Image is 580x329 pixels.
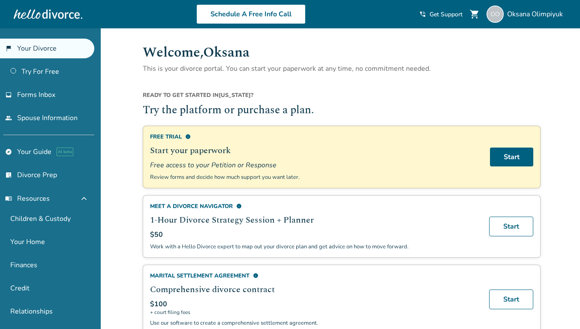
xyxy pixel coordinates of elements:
span: Oksana Olimpiyuk [507,9,566,19]
div: Marital Settlement Agreement [150,272,479,280]
img: oolimpiyuk@gmail.com [487,6,504,23]
div: Meet a divorce navigator [150,202,479,210]
div: Free Trial [150,133,480,141]
span: Ready to get started in [143,91,219,99]
span: Resources [5,194,50,203]
span: phone_in_talk [419,11,426,18]
span: $50 [150,230,163,239]
iframe: Chat Widget [537,288,580,329]
span: AI beta [57,148,73,156]
a: Start [490,148,533,166]
span: flag_2 [5,45,12,52]
h1: Welcome, Oksana [143,42,541,63]
span: people [5,115,12,121]
span: info [236,203,242,209]
a: Start [489,217,533,236]
div: [US_STATE] ? [143,91,541,103]
span: menu_book [5,195,12,202]
span: + court filing fees [150,309,479,316]
span: info [253,273,258,278]
a: phone_in_talkGet Support [419,10,463,18]
span: Get Support [430,10,463,18]
a: Schedule A Free Info Call [196,4,306,24]
p: This is your divorce portal. You can start your paperwork at any time, no commitment needed. [143,63,541,74]
h2: Start your paperwork [150,144,480,157]
p: Use our software to create a comprehensive settlement agreement. [150,319,479,327]
span: Forms Inbox [17,90,55,100]
h2: Try the platform or purchase a plan. [143,103,541,119]
p: Review forms and decide how much support you want later. [150,173,480,181]
span: $100 [150,299,167,309]
span: Free access to your Petition or Response [150,160,480,170]
span: list_alt_check [5,172,12,178]
span: inbox [5,91,12,98]
h2: Comprehensive divorce contract [150,283,479,296]
span: info [185,134,191,139]
a: Start [489,290,533,309]
span: explore [5,148,12,155]
span: shopping_cart [469,9,480,19]
span: expand_less [79,193,89,204]
p: Work with a Hello Divorce expert to map out your divorce plan and get advice on how to move forward. [150,243,479,251]
h2: 1-Hour Divorce Strategy Session + Planner [150,214,479,226]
